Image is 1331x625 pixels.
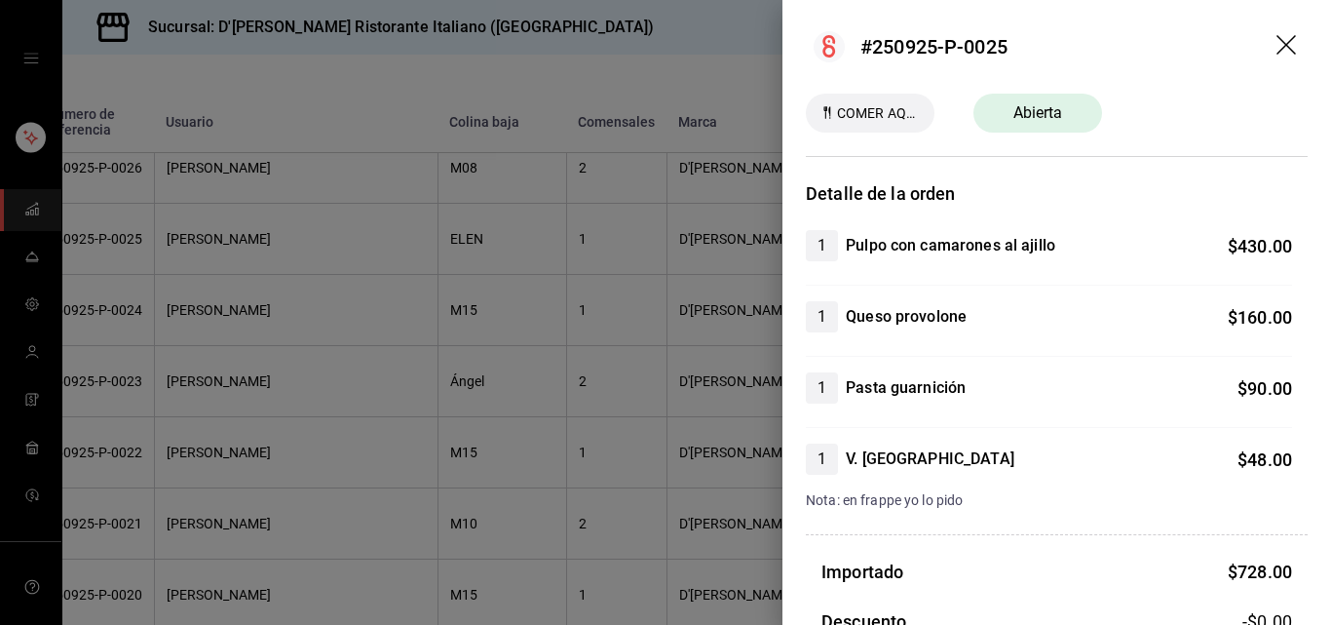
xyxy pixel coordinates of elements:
[806,183,956,204] font: Detalle de la orden
[1237,236,1292,256] font: 430.00
[1237,307,1292,328] font: 160.00
[1228,562,1237,582] font: $
[1228,236,1237,256] font: $
[1276,35,1300,59] button: arrastrar
[818,378,826,397] font: 1
[806,492,963,508] font: Nota: en frappe yo lo pido
[1013,103,1063,122] font: Abierta
[846,307,967,326] font: Queso provolone
[837,105,919,121] font: COMER AQUÍ
[1237,562,1292,582] font: 728.00
[846,378,966,397] font: Pasta guarnición
[846,449,1014,468] font: V. [GEOGRAPHIC_DATA]
[860,35,1008,59] font: #250925-P-0025
[1228,307,1237,328] font: $
[846,236,1055,254] font: Pulpo con camarones al ajillo
[818,307,826,326] font: 1
[821,562,903,582] font: Importado
[1247,449,1292,470] font: 48.00
[1237,378,1247,399] font: $
[818,449,826,468] font: 1
[1237,449,1247,470] font: $
[1247,378,1292,399] font: 90.00
[818,236,826,254] font: 1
